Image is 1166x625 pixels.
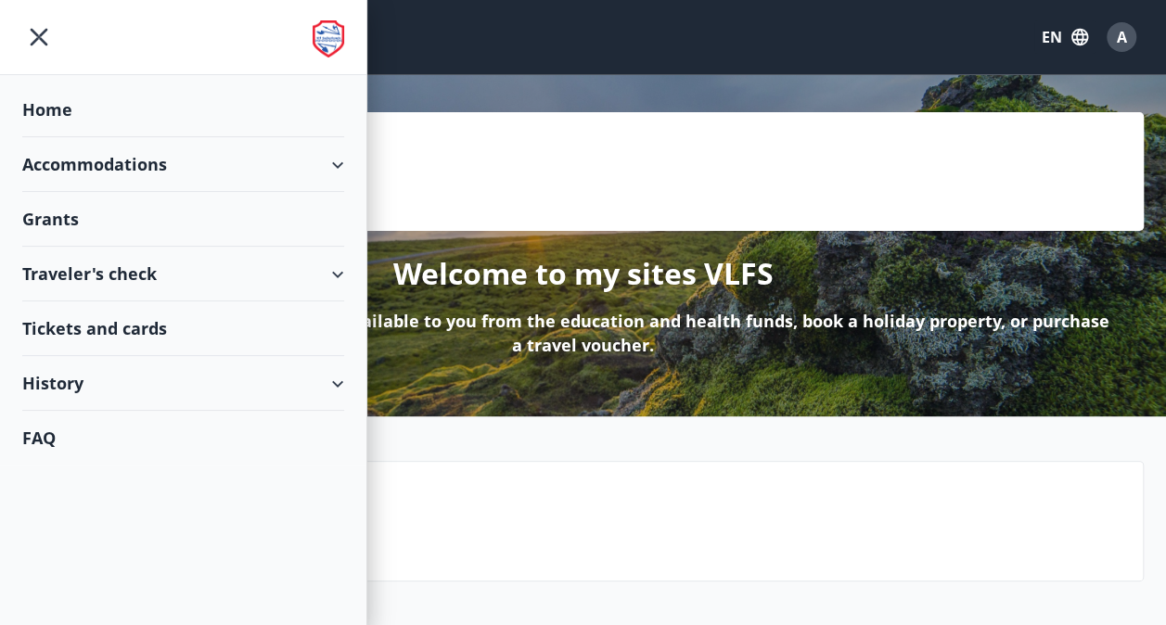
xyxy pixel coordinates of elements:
p: Welcome to my sites VLFS [393,253,774,294]
div: History [22,356,344,411]
div: Grants [22,192,344,247]
img: union_logo [313,20,344,57]
div: Traveler's check [22,247,344,301]
div: Home [22,83,344,137]
div: FAQ [22,411,344,465]
span: A [1117,27,1127,47]
button: A [1099,15,1144,59]
p: FAQ [159,508,1128,540]
button: EN [1034,20,1096,54]
div: Tickets and cards [22,301,344,356]
button: menu [22,20,56,54]
p: Here you can apply for the grants available to you from the education and health funds, book a ho... [52,309,1114,357]
div: Accommodations [22,137,344,192]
